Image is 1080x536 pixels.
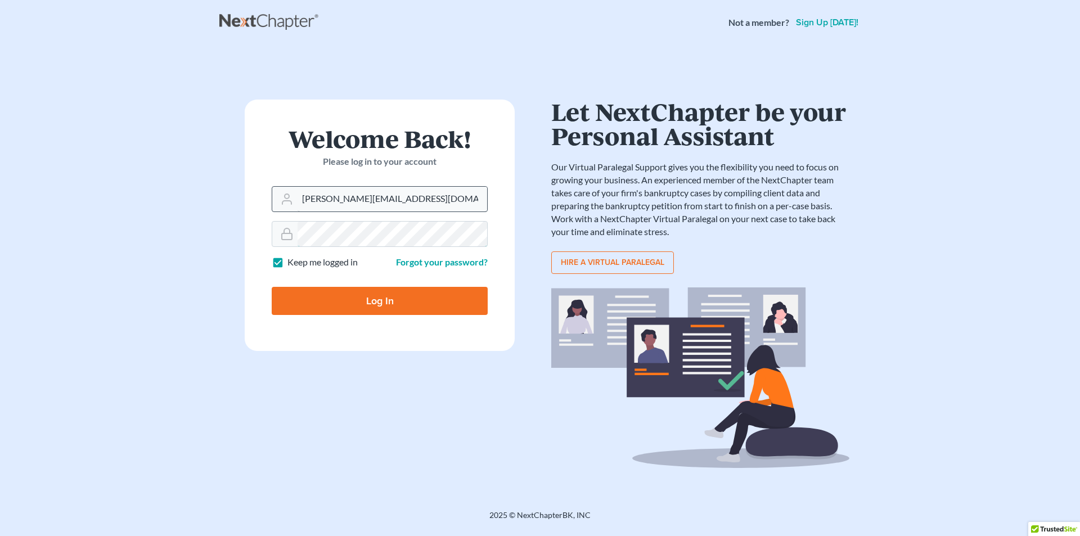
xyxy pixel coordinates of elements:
div: 2025 © NextChapterBK, INC [219,510,861,530]
h1: Let NextChapter be your Personal Assistant [551,100,849,147]
p: Please log in to your account [272,155,488,168]
a: Forgot your password? [396,256,488,267]
input: Email Address [298,187,487,211]
p: Our Virtual Paralegal Support gives you the flexibility you need to focus on growing your busines... [551,161,849,238]
h1: Welcome Back! [272,127,488,151]
a: Sign up [DATE]! [794,18,861,27]
strong: Not a member? [728,16,789,29]
input: Log In [272,287,488,315]
label: Keep me logged in [287,256,358,269]
img: virtual_paralegal_bg-b12c8cf30858a2b2c02ea913d52db5c468ecc422855d04272ea22d19010d70dc.svg [551,287,849,468]
a: Hire a virtual paralegal [551,251,674,274]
